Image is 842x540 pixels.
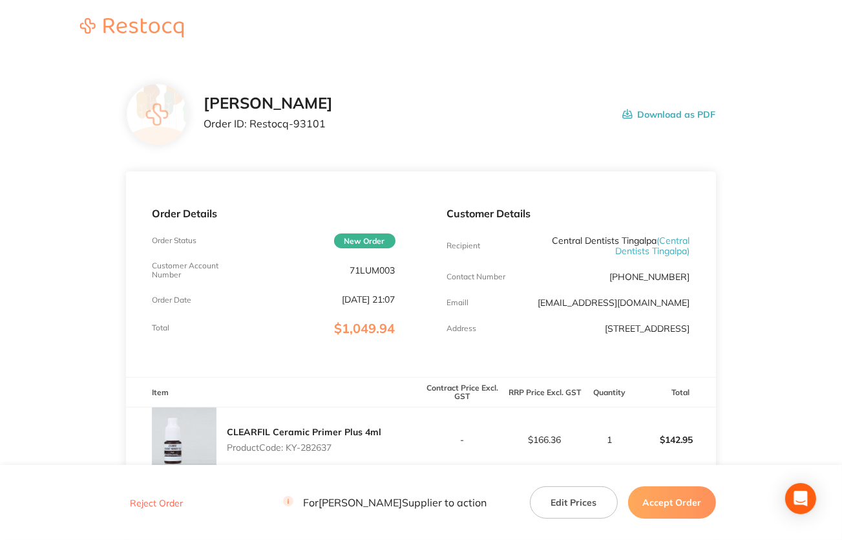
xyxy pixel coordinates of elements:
[421,377,504,407] th: Contract Price Excl. GST
[126,497,187,509] button: Reject Order
[447,241,481,250] p: Recipient
[152,296,191,305] p: Order Date
[342,294,395,305] p: [DATE] 21:07
[422,435,503,445] p: -
[126,377,421,407] th: Item
[204,94,333,113] h2: [PERSON_NAME]
[538,297,690,308] a: [EMAIL_ADDRESS][DOMAIN_NAME]
[530,486,618,519] button: Edit Prices
[334,233,395,248] span: New Order
[152,236,196,245] p: Order Status
[628,486,716,519] button: Accept Order
[227,442,381,453] p: Product Code: KY-282637
[204,118,333,129] p: Order ID: Restocq- 93101
[622,94,716,135] button: Download as PDF
[504,435,585,445] p: $166.36
[605,323,690,334] p: [STREET_ADDRESS]
[785,483,816,514] div: Open Intercom Messenger
[587,435,633,445] p: 1
[633,377,716,407] th: Total
[447,272,506,281] p: Contact Number
[227,426,381,438] a: CLEARFIL Ceramic Primer Plus 4ml
[335,320,395,336] span: $1,049.94
[634,424,715,455] p: $142.95
[586,377,633,407] th: Quantity
[447,324,477,333] p: Address
[283,497,487,509] p: For [PERSON_NAME] Supplier to action
[152,261,233,279] p: Customer Account Number
[610,272,690,282] p: [PHONE_NUMBER]
[447,298,469,307] p: Emaill
[616,235,690,257] span: ( Central Dentists Tingalpa )
[152,407,216,472] img: MXBreGNraw
[152,208,395,219] p: Order Details
[67,18,196,39] a: Restocq logo
[67,18,196,38] img: Restocq logo
[528,235,690,256] p: Central Dentists Tingalpa
[152,323,169,332] p: Total
[503,377,586,407] th: RRP Price Excl. GST
[447,208,690,219] p: Customer Details
[350,265,395,275] p: 71LUM003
